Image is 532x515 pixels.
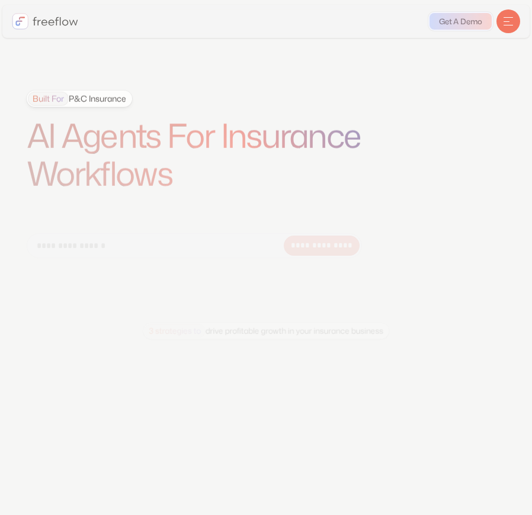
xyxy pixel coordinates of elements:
form: Email Form [27,233,362,258]
a: Get A Demo [430,13,492,30]
span: Built For [28,92,69,106]
h1: AI Agents For Insurance Workflows [27,117,457,193]
span: 3 strategies to [145,324,206,337]
div: drive profitable growth in your insurance business [145,324,383,337]
div: menu [496,9,520,33]
a: home [12,13,78,30]
div: P&C Insurance [28,92,126,106]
